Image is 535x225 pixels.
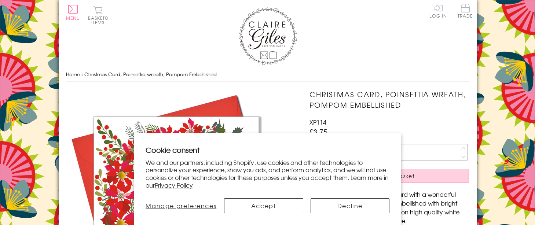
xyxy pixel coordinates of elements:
span: Christmas Card, Poinsettia wreath, Pompom Embellished [84,71,217,78]
span: 0 items [91,15,108,26]
button: Menu [66,5,80,20]
button: Decline [311,198,390,213]
h2: Cookie consent [146,145,390,155]
span: Manage preferences [146,201,216,210]
img: Claire Giles Greetings Cards [238,7,297,65]
span: Menu [66,15,80,21]
a: Privacy Policy [155,181,193,189]
nav: breadcrumbs [66,67,469,82]
a: Trade [458,4,473,19]
span: Trade [458,4,473,18]
button: Basket0 items [88,6,108,25]
span: › [81,71,83,78]
a: Home [66,71,80,78]
h1: Christmas Card, Poinsettia wreath, Pompom Embellished [309,89,469,110]
a: Log In [429,4,447,18]
button: Accept [224,198,303,213]
button: Manage preferences [146,198,217,213]
p: We and our partners, including Shopify, use cookies and other technologies to personalize your ex... [146,159,390,189]
span: XP114 [309,118,326,126]
span: £3.75 [309,126,327,137]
